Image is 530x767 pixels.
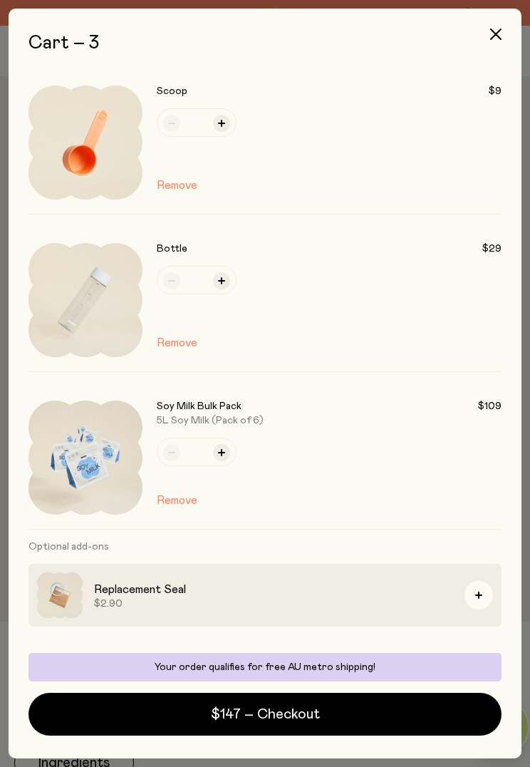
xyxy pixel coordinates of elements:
h3: Scoop [157,86,187,97]
h2: Cart – 3 [28,31,502,54]
h3: Soy Milk Bulk Pack [157,401,241,412]
span: $29 [482,243,502,254]
span: $2.90 [94,598,453,609]
span: 5L Soy Milk (Pack of 6) [157,416,264,426]
button: Remove [157,334,197,351]
span: $9 [489,86,502,97]
button: Remove [157,177,197,194]
span: $147 – Checkout [211,704,320,724]
span: $109 [478,401,502,412]
button: Remove [157,492,197,509]
h3: Bottle [157,243,187,254]
h3: Optional add-ons [28,530,502,564]
p: Your order qualifies for free AU metro shipping! [37,662,493,673]
h3: Replacement Seal [94,581,453,598]
button: $147 – Checkout [28,693,502,736]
